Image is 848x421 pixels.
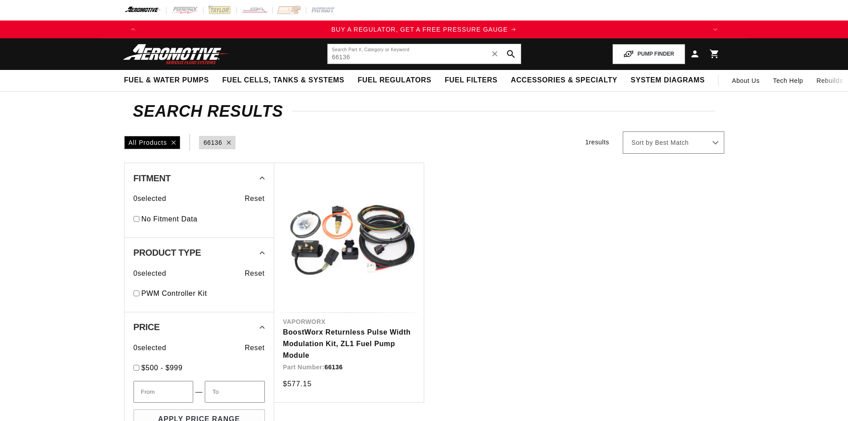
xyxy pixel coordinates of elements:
[215,70,351,91] summary: Fuel Cells, Tanks & Systems
[438,70,504,91] summary: Fuel Filters
[134,248,201,257] span: Product Type
[134,174,171,183] span: Fitment
[134,268,166,279] span: 0 selected
[585,139,609,146] span: 1 results
[504,70,624,91] summary: Accessories & Specialty
[331,26,508,33] span: BUY A REGULATOR, GET A FREE PRESSURE GAUGE
[328,44,521,64] input: Search by Part Number, Category or Keyword
[623,131,724,154] select: Sort by
[118,70,216,91] summary: Fuel & Water Pumps
[134,323,160,331] span: Price
[245,193,265,204] span: Reset
[142,25,706,34] div: 1 of 4
[767,70,810,91] summary: Tech Help
[351,70,438,91] summary: Fuel Regulators
[613,44,685,64] button: PUMP FINDER
[222,76,344,85] span: Fuel Cells, Tanks & Systems
[102,20,747,38] slideshow-component: Translation missing: en.sections.announcements.announcement_bar
[124,20,142,38] button: Translation missing: en.sections.announcements.previous_announcement
[725,70,766,91] a: About Us
[142,25,706,34] div: Announcement
[732,77,759,84] span: About Us
[142,213,265,225] a: No Fitment Data
[142,364,183,372] span: $500 - $999
[133,104,715,119] h2: Search Results
[624,70,711,91] summary: System Diagrams
[816,76,843,86] span: Rebuilds
[491,47,499,61] span: ✕
[134,193,166,204] span: 0 selected
[245,342,265,354] span: Reset
[631,76,705,85] span: System Diagrams
[205,381,264,403] input: To
[142,288,265,299] a: PWM Controller Kit
[632,139,653,147] span: Sort by
[283,327,415,361] a: BoostWorx Returnless Pulse Width Modulation Kit, ZL1 Fuel Pump Module
[134,381,193,403] input: From
[445,76,498,85] span: Fuel Filters
[706,20,724,38] button: Translation missing: en.sections.announcements.next_announcement
[121,44,232,65] img: Aeromotive
[357,76,431,85] span: Fuel Regulators
[134,342,166,354] span: 0 selected
[142,25,706,34] a: BUY A REGULATOR, GET A FREE PRESSURE GAUGE
[511,76,617,85] span: Accessories & Specialty
[501,44,521,64] button: search button
[124,136,181,149] div: All Products
[195,386,203,398] span: —
[124,76,209,85] span: Fuel & Water Pumps
[773,76,803,86] span: Tech Help
[245,268,265,279] span: Reset
[203,138,222,147] a: 66136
